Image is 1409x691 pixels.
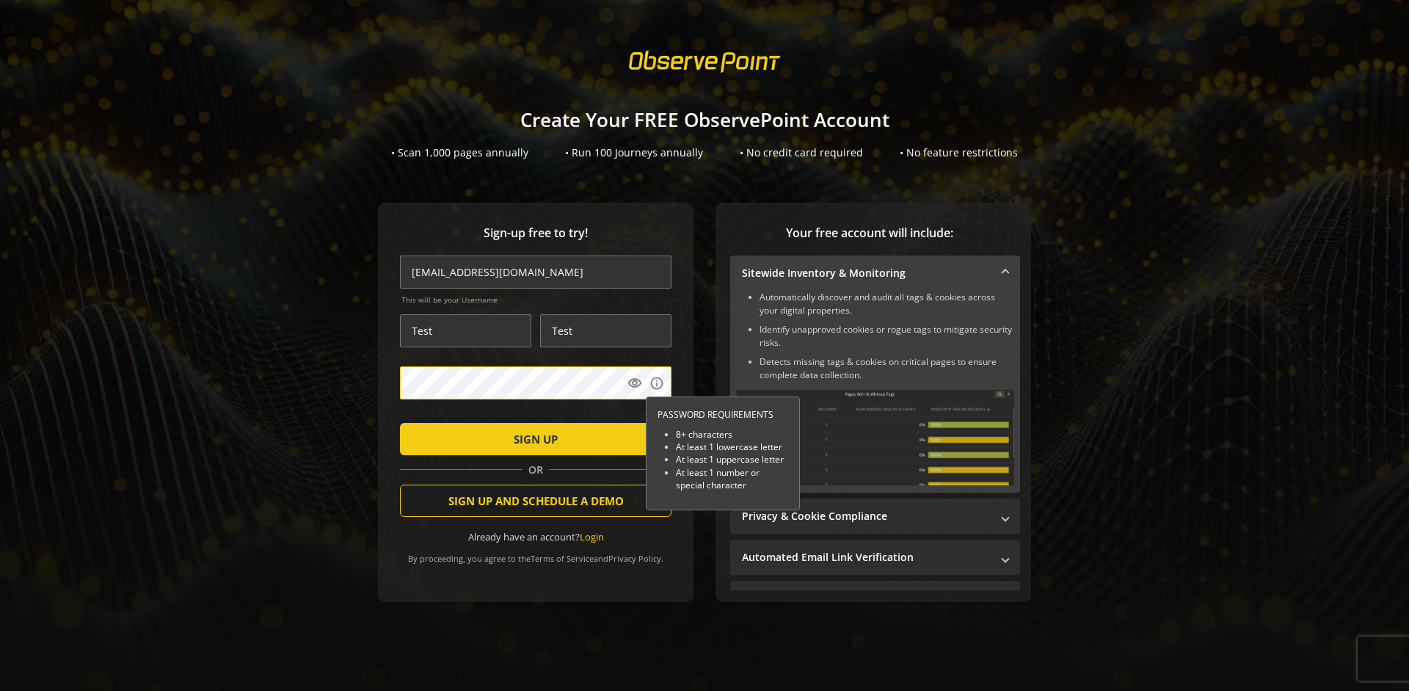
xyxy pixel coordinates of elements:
input: Email Address (name@work-email.com) * [400,256,671,289]
span: Your free account will include: [730,225,1009,242]
input: First Name * [400,314,531,347]
mat-expansion-panel-header: Performance Monitoring with Web Vitals [730,581,1020,616]
mat-panel-title: Automated Email Link Verification [742,550,991,565]
img: Sitewide Inventory & Monitoring [736,389,1014,485]
span: SIGN UP AND SCHEDULE A DEMO [448,488,624,514]
span: This will be your Username [401,294,671,305]
div: • No credit card required [740,145,863,160]
span: SIGN UP [514,426,558,452]
button: SIGN UP AND SCHEDULE A DEMO [400,485,671,517]
mat-icon: info [649,376,664,391]
mat-panel-title: Privacy & Cookie Compliance [742,509,991,524]
div: • Scan 1,000 pages annually [391,145,528,160]
mat-expansion-panel-header: Privacy & Cookie Compliance [730,499,1020,534]
div: PASSWORD REQUIREMENTS [658,408,788,421]
span: OR [523,463,549,477]
input: Last Name * [540,314,671,347]
div: • No feature restrictions [900,145,1018,160]
li: 8+ characters [676,428,788,441]
li: At least 1 lowercase letter [676,441,788,454]
li: Detects missing tags & cookies on critical pages to ensure complete data collection. [760,355,1014,382]
a: Login [580,530,604,543]
mat-expansion-panel-header: Sitewide Inventory & Monitoring [730,256,1020,291]
div: By proceeding, you agree to the and . [400,543,671,564]
div: Already have an account? [400,530,671,544]
mat-expansion-panel-header: Automated Email Link Verification [730,540,1020,575]
mat-panel-title: Sitewide Inventory & Monitoring [742,266,991,281]
li: At least 1 uppercase letter [676,454,788,466]
div: Sitewide Inventory & Monitoring [730,291,1020,493]
a: Terms of Service [531,553,594,564]
a: Privacy Policy [608,553,661,564]
li: Identify unapproved cookies or rogue tags to mitigate security risks. [760,323,1014,350]
li: Automatically discover and audit all tags & cookies across your digital properties. [760,291,1014,317]
span: Sign-up free to try! [400,225,671,242]
li: At least 1 number or special character [676,466,788,491]
button: SIGN UP [400,423,671,455]
mat-icon: visibility [627,376,642,391]
div: • Run 100 Journeys annually [565,145,703,160]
